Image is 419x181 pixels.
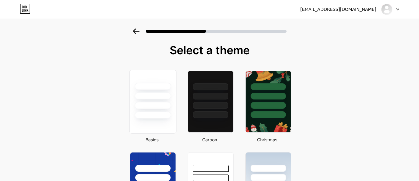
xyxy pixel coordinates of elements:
[243,136,291,143] div: Christmas
[127,44,292,56] div: Select a theme
[186,136,234,143] div: Carbon
[381,3,393,15] img: stonelawllc
[128,136,176,143] div: Basics
[300,6,376,13] div: [EMAIL_ADDRESS][DOMAIN_NAME]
